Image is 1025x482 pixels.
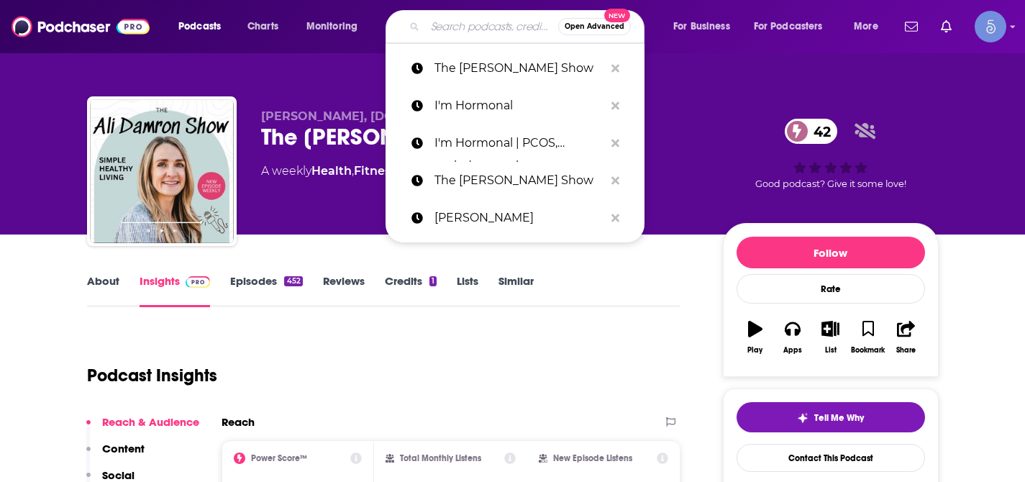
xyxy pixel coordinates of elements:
[935,14,957,39] a: Show notifications dropdown
[673,17,730,37] span: For Business
[825,346,837,355] div: List
[261,109,476,123] span: [PERSON_NAME], [DOMAIN_NAME].
[754,17,823,37] span: For Podcasters
[434,124,604,162] p: I'm Hormonal | PCOS, periods, gut + hormone health insights
[498,274,534,307] a: Similar
[186,276,211,288] img: Podchaser Pro
[737,444,925,472] a: Contact This Podcast
[799,119,838,144] span: 42
[222,415,255,429] h2: Reach
[261,163,575,180] div: A weekly podcast
[400,453,481,463] h2: Total Monthly Listens
[230,274,302,307] a: Episodes452
[811,312,849,363] button: List
[386,50,644,87] a: The [PERSON_NAME] Show
[604,9,630,22] span: New
[354,164,396,178] a: Fitness
[251,453,307,463] h2: Power Score™
[737,402,925,432] button: tell me why sparkleTell Me Why
[797,412,808,424] img: tell me why sparkle
[12,13,150,40] img: Podchaser - Follow, Share and Rate Podcasts
[90,99,234,243] img: The Ali Damron Show
[434,50,604,87] p: The Ali Damron Show
[747,346,762,355] div: Play
[386,162,644,199] a: The [PERSON_NAME] Show
[975,11,1006,42] button: Show profile menu
[723,109,939,199] div: 42Good podcast? Give it some love!
[814,412,864,424] span: Tell Me Why
[385,274,437,307] a: Credits1
[849,312,887,363] button: Bookmark
[975,11,1006,42] span: Logged in as Spiral5-G1
[399,10,658,43] div: Search podcasts, credits, & more...
[284,276,302,286] div: 452
[737,274,925,304] div: Rate
[976,433,1011,468] iframe: Intercom live chat
[168,15,240,38] button: open menu
[86,415,199,442] button: Reach & Audience
[352,164,354,178] span: ,
[854,17,878,37] span: More
[425,15,558,38] input: Search podcasts, credits, & more...
[102,442,145,455] p: Content
[663,15,748,38] button: open menu
[785,119,838,144] a: 42
[386,87,644,124] a: I'm Hormonal
[87,365,217,386] h1: Podcast Insights
[386,199,644,237] a: [PERSON_NAME]
[565,23,624,30] span: Open Advanced
[86,442,145,468] button: Content
[306,17,357,37] span: Monitoring
[558,18,631,35] button: Open AdvancedNew
[386,124,644,162] a: I'm Hormonal | PCOS, periods, gut + hormone health insights
[553,453,632,463] h2: New Episode Listens
[323,274,365,307] a: Reviews
[755,178,906,189] span: Good podcast? Give it some love!
[434,87,604,124] p: I'm Hormonal
[887,312,924,363] button: Share
[140,274,211,307] a: InsightsPodchaser Pro
[783,346,802,355] div: Apps
[178,17,221,37] span: Podcasts
[899,14,924,39] a: Show notifications dropdown
[434,199,604,237] p: Tania Stanly
[844,15,896,38] button: open menu
[434,162,604,199] p: The Cliff Ravenscraft Show
[102,415,199,429] p: Reach & Audience
[247,17,278,37] span: Charts
[311,164,352,178] a: Health
[429,276,437,286] div: 1
[774,312,811,363] button: Apps
[296,15,376,38] button: open menu
[896,346,916,355] div: Share
[102,468,135,482] p: Social
[737,237,925,268] button: Follow
[975,11,1006,42] img: User Profile
[851,346,885,355] div: Bookmark
[238,15,287,38] a: Charts
[744,15,844,38] button: open menu
[737,312,774,363] button: Play
[87,274,119,307] a: About
[457,274,478,307] a: Lists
